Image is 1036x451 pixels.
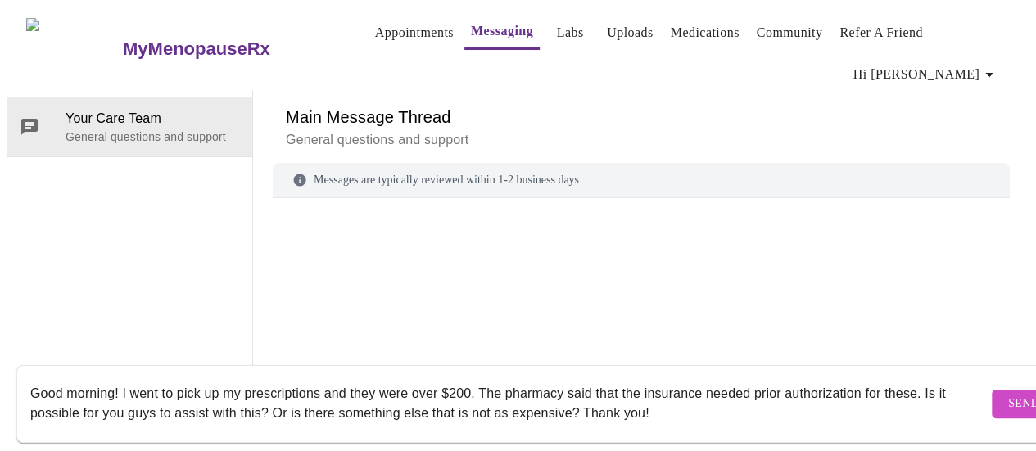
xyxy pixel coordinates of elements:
[839,21,923,44] a: Refer a Friend
[600,16,660,49] button: Uploads
[30,377,988,430] textarea: Send a message about your appointment
[26,18,120,79] img: MyMenopauseRx Logo
[66,129,239,145] p: General questions and support
[607,21,654,44] a: Uploads
[273,163,1010,198] div: Messages are typically reviewed within 1-2 business days
[471,20,533,43] a: Messaging
[464,15,540,50] button: Messaging
[757,21,823,44] a: Community
[671,21,740,44] a: Medications
[544,16,596,49] button: Labs
[375,21,454,44] a: Appointments
[664,16,746,49] button: Medications
[557,21,584,44] a: Labs
[847,58,1006,91] button: Hi [PERSON_NAME]
[750,16,830,49] button: Community
[7,97,252,156] div: Your Care TeamGeneral questions and support
[286,104,997,130] h6: Main Message Thread
[369,16,460,49] button: Appointments
[833,16,930,49] button: Refer a Friend
[66,109,239,129] span: Your Care Team
[123,38,270,60] h3: MyMenopauseRx
[853,63,999,86] span: Hi [PERSON_NAME]
[120,20,335,78] a: MyMenopauseRx
[286,130,997,150] p: General questions and support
